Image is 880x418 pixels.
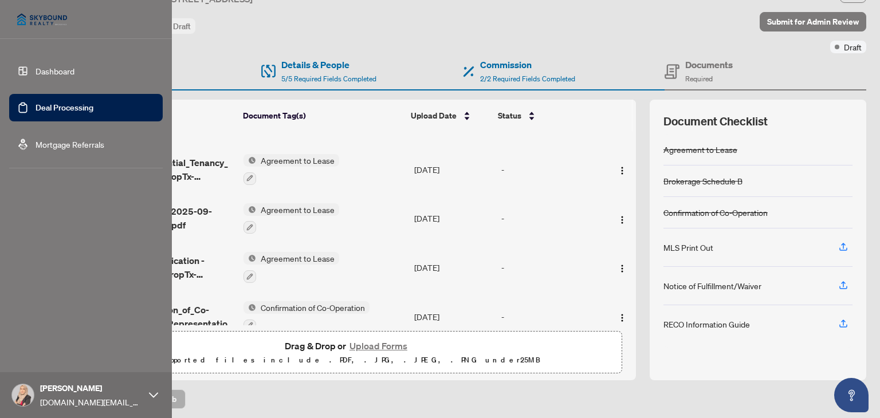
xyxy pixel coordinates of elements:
[243,301,256,314] img: Status Icon
[281,74,376,83] span: 5/5 Required Fields Completed
[493,100,602,132] th: Status
[410,194,497,243] td: [DATE]
[411,109,457,122] span: Upload Date
[243,154,339,185] button: Status IconAgreement to Lease
[834,378,869,412] button: Open asap
[663,113,768,129] span: Document Checklist
[663,318,750,330] div: RECO Information Guide
[613,209,631,227] button: Logo
[480,58,575,72] h4: Commission
[12,384,34,406] img: Profile Icon
[613,160,631,179] button: Logo
[767,13,859,31] span: Submit for Admin Review
[501,212,601,224] div: -
[346,338,411,353] button: Upload Forms
[256,301,370,314] span: Confirmation of Co-Operation
[618,166,627,175] img: Logo
[663,143,737,156] div: Agreement to Lease
[256,203,339,216] span: Agreement to Lease
[410,292,497,341] td: [DATE]
[844,41,862,53] span: Draft
[281,58,376,72] h4: Details & People
[498,109,521,122] span: Status
[40,396,143,408] span: [DOMAIN_NAME][EMAIL_ADDRESS][DOMAIN_NAME]
[501,261,601,274] div: -
[256,154,339,167] span: Agreement to Lease
[81,353,615,367] p: Supported files include .PDF, .JPG, .JPEG, .PNG under 25 MB
[36,102,93,113] a: Deal Processing
[243,203,256,216] img: Status Icon
[243,252,256,265] img: Status Icon
[685,74,713,83] span: Required
[9,6,75,33] img: logo
[663,175,742,187] div: Brokerage Schedule B
[685,58,733,72] h4: Documents
[173,21,191,31] span: Draft
[663,279,761,292] div: Notice of Fulfillment/Waiver
[40,382,143,395] span: [PERSON_NAME]
[613,307,631,326] button: Logo
[243,252,339,283] button: Status IconAgreement to Lease
[501,310,601,323] div: -
[410,145,497,194] td: [DATE]
[618,264,627,273] img: Logo
[618,215,627,224] img: Logo
[256,252,339,265] span: Agreement to Lease
[501,163,601,176] div: -
[480,74,575,83] span: 2/2 Required Fields Completed
[618,313,627,322] img: Logo
[613,258,631,277] button: Logo
[285,338,411,353] span: Drag & Drop or
[36,139,104,149] a: Mortgage Referrals
[663,241,713,254] div: MLS Print Out
[238,100,406,132] th: Document Tag(s)
[36,66,74,76] a: Dashboard
[406,100,493,132] th: Upload Date
[663,206,768,219] div: Confirmation of Co-Operation
[760,12,866,31] button: Submit for Admin Review
[410,243,497,292] td: [DATE]
[243,301,370,332] button: Status IconConfirmation of Co-Operation
[243,203,339,234] button: Status IconAgreement to Lease
[74,332,622,374] span: Drag & Drop orUpload FormsSupported files include .PDF, .JPG, .JPEG, .PNG under25MB
[243,154,256,167] img: Status Icon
